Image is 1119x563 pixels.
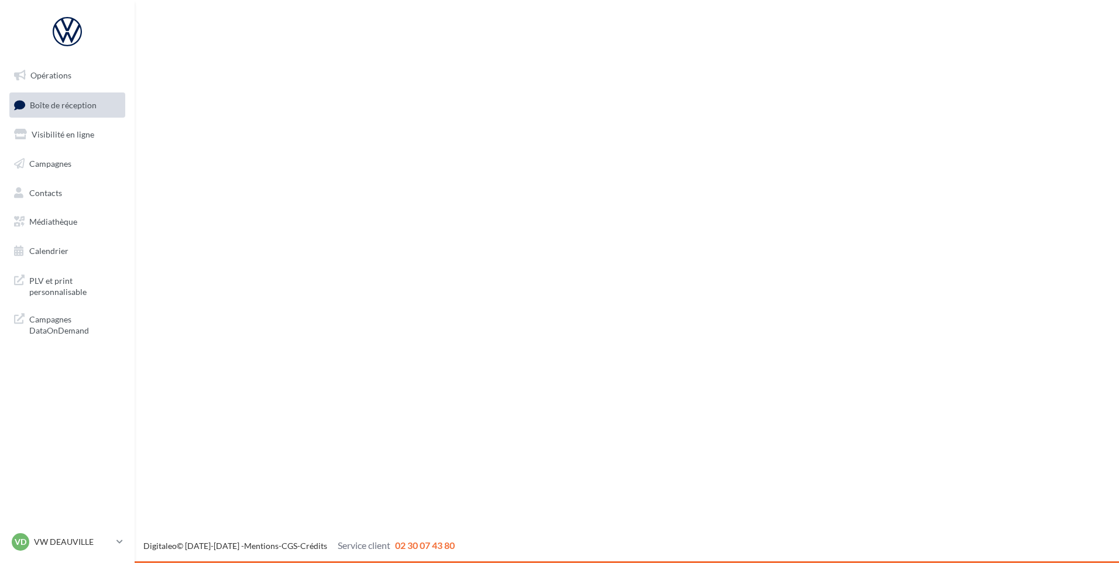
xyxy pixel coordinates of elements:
span: © [DATE]-[DATE] - - - [143,541,455,551]
a: CGS [282,541,297,551]
a: Boîte de réception [7,92,128,118]
a: PLV et print personnalisable [7,268,128,303]
a: Mentions [244,541,279,551]
span: VD [15,536,26,548]
a: Campagnes DataOnDemand [7,307,128,341]
span: Service client [338,540,390,551]
span: Opérations [30,70,71,80]
p: VW DEAUVILLE [34,536,112,548]
a: Médiathèque [7,210,128,234]
span: Visibilité en ligne [32,129,94,139]
a: Visibilité en ligne [7,122,128,147]
a: Calendrier [7,239,128,263]
span: Calendrier [29,246,68,256]
span: PLV et print personnalisable [29,273,121,298]
a: Opérations [7,63,128,88]
a: Crédits [300,541,327,551]
span: Médiathèque [29,217,77,226]
a: Digitaleo [143,541,177,551]
span: Contacts [29,187,62,197]
span: Boîte de réception [30,99,97,109]
a: Campagnes [7,152,128,176]
a: VD VW DEAUVILLE [9,531,125,553]
span: Campagnes DataOnDemand [29,311,121,337]
span: Campagnes [29,159,71,169]
span: 02 30 07 43 80 [395,540,455,551]
a: Contacts [7,181,128,205]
